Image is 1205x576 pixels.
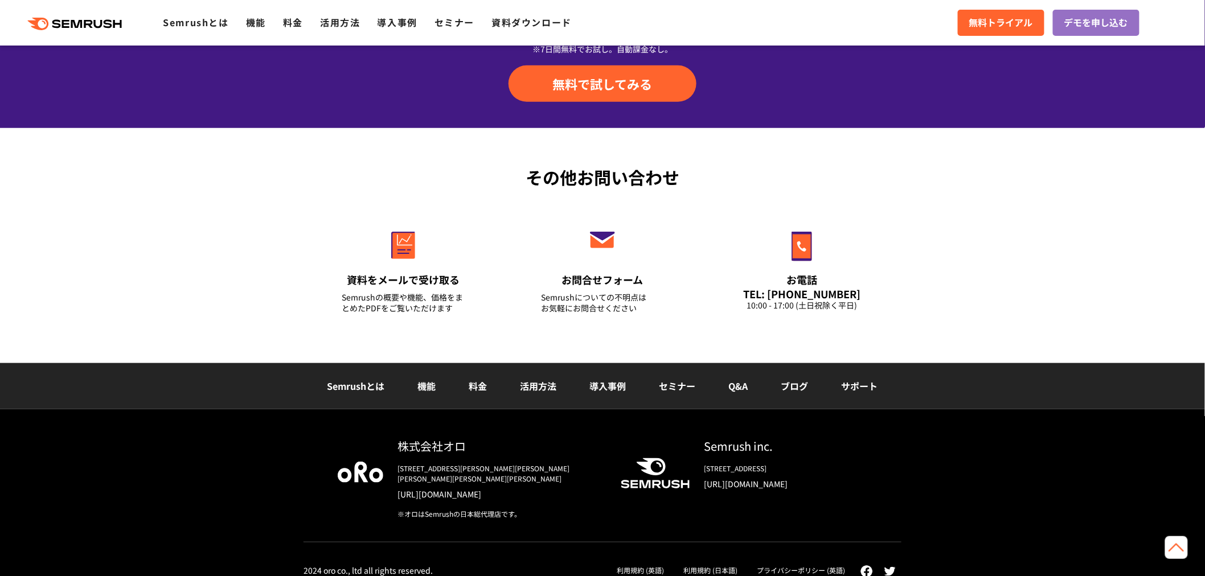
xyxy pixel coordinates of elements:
[704,463,867,474] div: [STREET_ADDRESS]
[378,15,417,29] a: 導入事例
[590,379,626,393] a: 導入事例
[781,379,809,393] a: ブログ
[304,164,901,190] div: その他お問い合わせ
[397,463,602,484] div: [STREET_ADDRESS][PERSON_NAME][PERSON_NAME][PERSON_NAME][PERSON_NAME][PERSON_NAME]
[729,379,748,393] a: Q&A
[520,379,557,393] a: 活用方法
[318,207,489,328] a: 資料をメールで受け取る Semrushの概要や機能、価格をまとめたPDFをご覧いただけます
[704,438,867,454] div: Semrush inc.
[541,273,664,287] div: お問合せフォーム
[491,15,572,29] a: 資料ダウンロード
[327,379,385,393] a: Semrushとは
[338,462,383,482] img: oro company
[704,478,867,489] a: [URL][DOMAIN_NAME]
[541,292,664,314] div: Semrushについての不明点は お気軽にお問合せください
[517,207,688,328] a: お問合せフォーム Semrushについての不明点はお気軽にお問合せください
[342,273,465,287] div: 資料をメールで受け取る
[342,292,465,314] div: Semrushの概要や機能、価格をまとめたPDFをご覧いただけます
[659,379,696,393] a: セミナー
[740,300,863,311] div: 10:00 - 17:00 (土日祝除く平日)
[397,488,602,500] a: [URL][DOMAIN_NAME]
[683,565,737,575] a: 利用規約 (日本語)
[617,565,664,575] a: 利用規約 (英語)
[969,15,1033,30] span: 無料トライアル
[884,567,896,576] img: twitter
[163,15,228,29] a: Semrushとは
[1064,15,1128,30] span: デモを申し込む
[553,75,653,92] span: 無料で試してみる
[320,15,360,29] a: 活用方法
[304,43,901,55] div: ※7日間無料でお試し。自動課金なし。
[469,379,487,393] a: 料金
[757,565,845,575] a: プライバシーポリシー (英語)
[283,15,303,29] a: 料金
[397,509,602,519] div: ※オロはSemrushの日本総代理店です。
[304,565,433,575] div: 2024 oro co., ltd all rights reserved.
[958,10,1044,36] a: 無料トライアル
[1053,10,1140,36] a: デモを申し込む
[246,15,266,29] a: 機能
[740,287,863,300] div: TEL: [PHONE_NUMBER]
[397,438,602,454] div: 株式会社オロ
[509,65,696,102] a: 無料で試してみる
[418,379,436,393] a: 機能
[740,273,863,287] div: お電話
[435,15,474,29] a: セミナー
[842,379,878,393] a: サポート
